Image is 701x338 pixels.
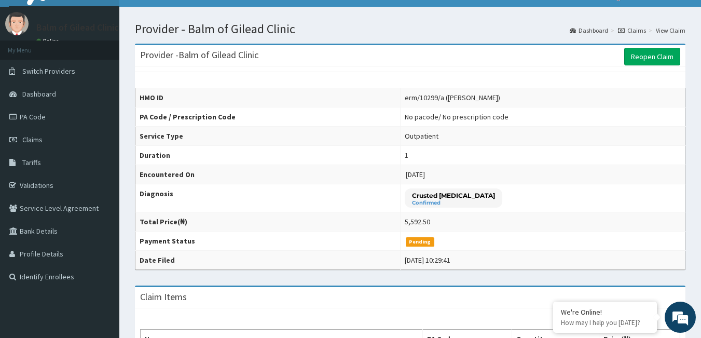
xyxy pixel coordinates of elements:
a: Online [36,37,61,45]
span: We're online! [60,102,143,207]
th: Total Price(₦) [135,212,401,232]
a: View Claim [656,26,685,35]
th: Encountered On [135,165,401,184]
img: d_794563401_company_1708531726252_794563401 [19,52,42,78]
img: User Image [5,12,29,35]
th: HMO ID [135,88,401,107]
h1: Provider - Balm of Gilead Clinic [135,22,685,36]
th: PA Code / Prescription Code [135,107,401,127]
h3: Claim Items [140,292,187,302]
p: Crusted [MEDICAL_DATA] [412,191,495,200]
div: [DATE] 10:29:41 [405,255,450,265]
th: Duration [135,146,401,165]
span: Tariffs [22,158,41,167]
p: Balm of Gilead Clinic [36,23,119,32]
span: Dashboard [22,89,56,99]
span: [DATE] [406,170,425,179]
a: Dashboard [570,26,608,35]
small: Confirmed [412,200,495,206]
div: 5,592.50 [405,217,430,227]
div: Minimize live chat window [170,5,195,30]
th: Service Type [135,127,401,146]
p: How may I help you today? [561,318,649,327]
div: 1 [405,150,408,160]
span: Claims [22,135,43,144]
h3: Provider - Balm of Gilead Clinic [140,50,258,60]
div: Outpatient [405,131,438,141]
th: Date Filed [135,251,401,270]
a: Claims [618,26,646,35]
span: Switch Providers [22,66,75,76]
a: Reopen Claim [624,48,680,65]
th: Diagnosis [135,184,401,212]
div: We're Online! [561,307,649,317]
div: erm/10299/a ([PERSON_NAME]) [405,92,500,103]
span: Pending [406,237,434,247]
div: Chat with us now [54,58,174,72]
textarea: Type your message and hit 'Enter' [5,226,198,263]
div: No pacode / No prescription code [405,112,508,122]
th: Payment Status [135,232,401,251]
